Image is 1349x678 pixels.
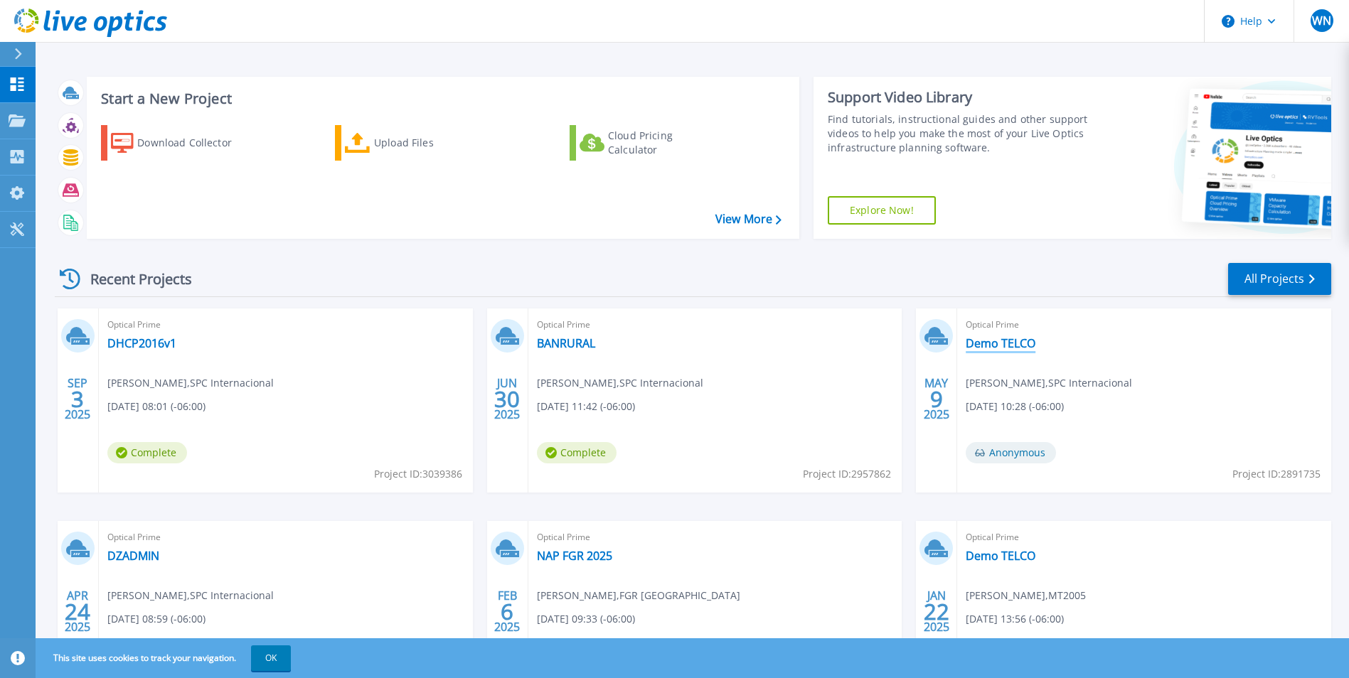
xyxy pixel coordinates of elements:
[966,611,1064,627] span: [DATE] 13:56 (-06:00)
[101,91,781,107] h3: Start a New Project
[107,317,464,333] span: Optical Prime
[923,586,950,637] div: JAN 2025
[107,611,206,627] span: [DATE] 08:59 (-06:00)
[966,375,1132,391] span: [PERSON_NAME] , SPC Internacional
[107,549,159,563] a: DZADMIN
[65,606,90,618] span: 24
[1228,263,1331,295] a: All Projects
[537,399,635,414] span: [DATE] 11:42 (-06:00)
[715,212,782,226] a: View More
[828,112,1092,155] div: Find tutorials, instructional guides and other support videos to help you make the most of your L...
[107,529,464,545] span: Optical Prime
[374,466,462,482] span: Project ID: 3039386
[828,196,936,225] a: Explore Now!
[1232,466,1321,482] span: Project ID: 2891735
[803,466,891,482] span: Project ID: 2957862
[537,529,894,545] span: Optical Prime
[71,393,84,405] span: 3
[107,336,176,350] a: DHCP2016v1
[39,645,291,671] span: This site uses cookies to track your navigation.
[107,588,274,603] span: [PERSON_NAME] , SPC Internacional
[966,442,1056,463] span: Anonymous
[1312,15,1331,26] span: WN
[64,586,91,637] div: APR 2025
[374,129,488,157] div: Upload Files
[537,375,703,391] span: [PERSON_NAME] , SPC Internacional
[966,399,1064,414] span: [DATE] 10:28 (-06:00)
[107,442,187,463] span: Complete
[966,549,1035,563] a: Demo TELCO
[107,375,274,391] span: [PERSON_NAME] , SPC Internacional
[101,125,260,161] a: Download Collector
[537,336,595,350] a: BANRURAL
[924,606,949,618] span: 22
[828,88,1092,107] div: Support Video Library
[335,125,494,161] a: Upload Files
[966,588,1086,603] span: [PERSON_NAME] , MT2005
[930,393,943,405] span: 9
[537,442,617,463] span: Complete
[494,373,521,425] div: JUN 2025
[107,399,206,414] span: [DATE] 08:01 (-06:00)
[251,645,291,671] button: OK
[137,129,251,157] div: Download Collector
[494,393,520,405] span: 30
[570,125,728,161] a: Cloud Pricing Calculator
[501,606,513,618] span: 6
[537,549,612,563] a: NAP FGR 2025
[966,317,1323,333] span: Optical Prime
[64,373,91,425] div: SEP 2025
[537,611,635,627] span: [DATE] 09:33 (-06:00)
[55,262,211,296] div: Recent Projects
[494,586,521,637] div: FEB 2025
[966,336,1035,350] a: Demo TELCO
[537,588,740,603] span: [PERSON_NAME] , FGR [GEOGRAPHIC_DATA]
[608,129,722,157] div: Cloud Pricing Calculator
[923,373,950,425] div: MAY 2025
[537,317,894,333] span: Optical Prime
[966,529,1323,545] span: Optical Prime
